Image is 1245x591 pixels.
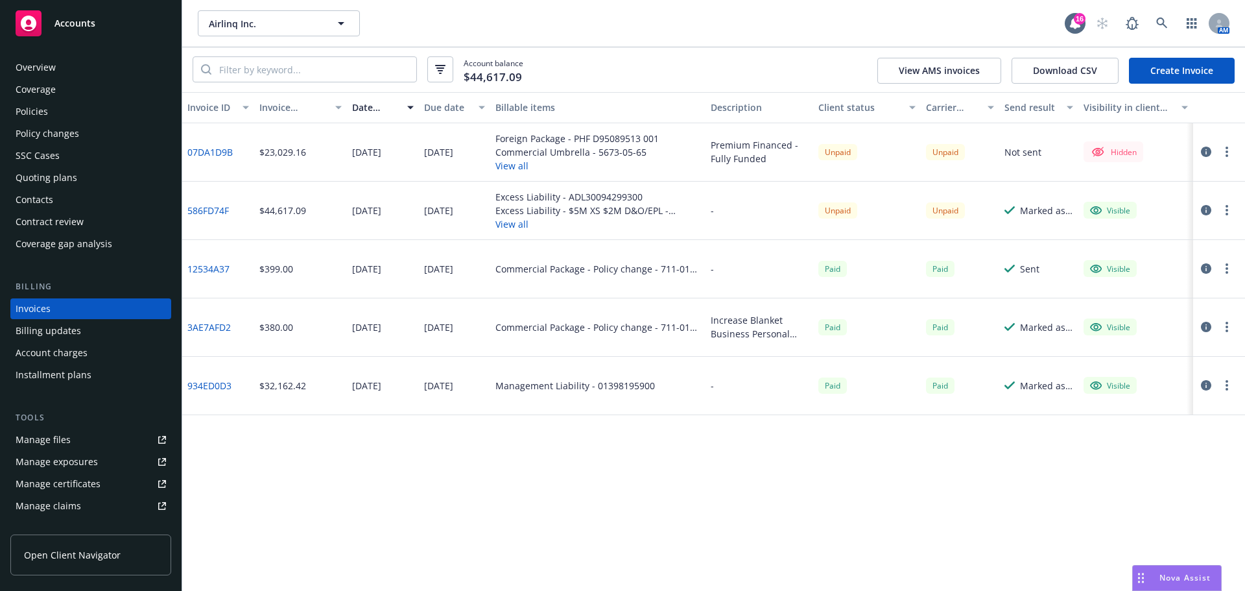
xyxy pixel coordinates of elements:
[10,298,171,319] a: Invoices
[198,10,360,36] button: Airlinq Inc.
[16,57,56,78] div: Overview
[16,496,81,516] div: Manage claims
[1004,145,1041,159] div: Not sent
[347,92,419,123] button: Date issued
[187,262,230,276] a: 12534A37
[16,123,79,144] div: Policy changes
[424,262,453,276] div: [DATE]
[1090,204,1130,216] div: Visible
[818,319,847,335] div: Paid
[254,92,348,123] button: Invoice amount
[16,320,81,341] div: Billing updates
[16,518,77,538] div: Manage BORs
[424,379,453,392] div: [DATE]
[495,101,700,114] div: Billable items
[10,211,171,232] a: Contract review
[705,92,813,123] button: Description
[10,280,171,293] div: Billing
[54,18,95,29] span: Accounts
[424,204,453,217] div: [DATE]
[490,92,705,123] button: Billable items
[259,145,306,159] div: $23,029.16
[926,144,965,160] div: Unpaid
[352,101,399,114] div: Date issued
[16,365,91,385] div: Installment plans
[1179,10,1205,36] a: Switch app
[187,101,235,114] div: Invoice ID
[10,474,171,494] a: Manage certificates
[1129,58,1235,84] a: Create Invoice
[211,57,416,82] input: Filter by keyword...
[495,204,700,217] div: Excess Liability - $5M XS $2M D&O/EPL - EKS3585057
[1132,565,1222,591] button: Nova Assist
[1020,379,1073,392] div: Marked as sent
[1133,566,1149,590] div: Drag to move
[16,167,77,188] div: Quoting plans
[10,101,171,122] a: Policies
[926,261,954,277] div: Paid
[926,202,965,219] div: Unpaid
[424,101,471,114] div: Due date
[1084,101,1174,114] div: Visibility in client dash
[352,320,381,334] div: [DATE]
[201,64,211,75] svg: Search
[711,138,808,165] div: Premium Financed - Fully Funded
[1159,572,1211,583] span: Nova Assist
[1090,321,1130,333] div: Visible
[209,17,321,30] span: Airlinq Inc.
[1078,92,1193,123] button: Visibility in client dash
[10,411,171,424] div: Tools
[16,189,53,210] div: Contacts
[1074,13,1085,25] div: 16
[1119,10,1145,36] a: Report a Bug
[259,204,306,217] div: $44,617.09
[926,101,980,114] div: Carrier status
[182,92,254,123] button: Invoice ID
[495,379,655,392] div: Management Liability - 01398195900
[16,145,60,166] div: SSC Cases
[16,79,56,100] div: Coverage
[711,101,808,114] div: Description
[818,101,901,114] div: Client status
[10,343,171,363] a: Account charges
[16,474,101,494] div: Manage certificates
[259,320,293,334] div: $380.00
[10,234,171,254] a: Coverage gap analysis
[352,204,381,217] div: [DATE]
[495,132,659,145] div: Foreign Package - PHF D95089513 001
[352,145,381,159] div: [DATE]
[424,145,453,159] div: [DATE]
[424,320,453,334] div: [DATE]
[10,452,171,472] a: Manage exposures
[10,496,171,516] a: Manage claims
[10,518,171,538] a: Manage BORs
[1089,10,1115,36] a: Start snowing
[1012,58,1119,84] button: Download CSV
[187,320,231,334] a: 3AE7AFD2
[711,204,714,217] div: -
[1090,144,1137,160] div: Hidden
[10,365,171,385] a: Installment plans
[10,5,171,42] a: Accounts
[926,378,954,394] div: Paid
[259,262,293,276] div: $399.00
[495,320,700,334] div: Commercial Package - Policy change - 711-01-48-80-0009
[495,190,700,204] div: Excess Liability - ADL30094299300
[187,379,231,392] a: 934ED0D3
[818,261,847,277] span: Paid
[464,69,522,86] span: $44,617.09
[1020,204,1073,217] div: Marked as sent
[16,343,88,363] div: Account charges
[711,262,714,276] div: -
[10,429,171,450] a: Manage files
[818,378,847,394] span: Paid
[10,167,171,188] a: Quoting plans
[926,319,954,335] div: Paid
[16,101,48,122] div: Policies
[1020,262,1039,276] div: Sent
[1020,320,1073,334] div: Marked as sent
[495,145,659,159] div: Commercial Umbrella - 5673-05-65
